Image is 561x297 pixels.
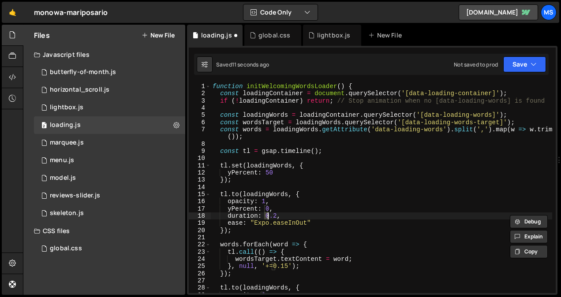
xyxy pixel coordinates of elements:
button: New File [142,32,175,39]
div: 24 [189,256,211,263]
div: 22 [189,241,211,248]
div: global.css [258,31,291,40]
div: loading.js [201,31,232,40]
div: 16967/46877.js [34,152,185,169]
div: monowa-mariposario [34,7,108,18]
button: Save [503,56,546,72]
div: loading.js [50,121,81,129]
div: 2 [189,90,211,97]
div: lightbox.js [317,31,351,40]
div: 20 [189,227,211,234]
div: 19 [189,219,211,226]
div: 27 [189,277,211,284]
button: Debug [510,215,548,228]
div: skeleton.js [50,209,84,217]
a: ms [541,4,557,20]
div: 21 [189,234,211,241]
span: 2 [41,123,47,130]
div: 16967/46875.js [34,63,185,81]
div: 16967/46535.js [34,81,185,99]
div: menu.js [50,156,74,164]
div: 6 [189,119,211,126]
div: 3 [189,97,211,104]
div: butterfly-of-month.js [50,68,116,76]
div: New File [368,31,405,40]
div: lightbox.js [34,99,185,116]
div: 11 [189,162,211,169]
div: 16967/46887.css [34,240,185,257]
a: 🤙 [2,2,23,23]
div: reviews-slider.js [50,192,100,200]
div: 5 [189,111,211,119]
div: 13 [189,176,211,183]
div: 23 [189,249,211,256]
div: 16967/46534.js [34,134,185,152]
div: CSS files [23,222,185,240]
div: horizontal_scroll.js [50,86,109,94]
div: marquee.js [50,139,84,147]
div: model.js [50,174,76,182]
div: 7 [189,126,211,141]
div: 14 [189,184,211,191]
div: 28 [189,284,211,291]
a: [DOMAIN_NAME] [459,4,538,20]
div: 16967/46878.js [34,204,185,222]
button: Copy [510,245,548,258]
div: 1 [189,83,211,90]
div: 15 [189,191,211,198]
div: 26 [189,270,211,277]
div: 12 [189,169,211,176]
div: 10 [189,155,211,162]
div: 18 [189,212,211,219]
div: 16 [189,198,211,205]
div: 11 seconds ago [232,61,269,68]
div: Javascript files [23,46,185,63]
div: 16967/46876.js [34,116,185,134]
div: 16967/46536.js [34,187,185,204]
button: Code Only [243,4,318,20]
div: 9 [189,148,211,155]
h2: Files [34,30,50,40]
div: Not saved to prod [454,61,498,68]
div: lightbox.js [50,104,83,111]
div: global.css [50,245,82,252]
div: 25 [189,263,211,270]
div: Saved [216,61,269,68]
div: 8 [189,141,211,148]
button: Explain [510,230,548,243]
div: 16967/46905.js [34,169,185,187]
div: 4 [189,104,211,111]
div: 17 [189,205,211,212]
